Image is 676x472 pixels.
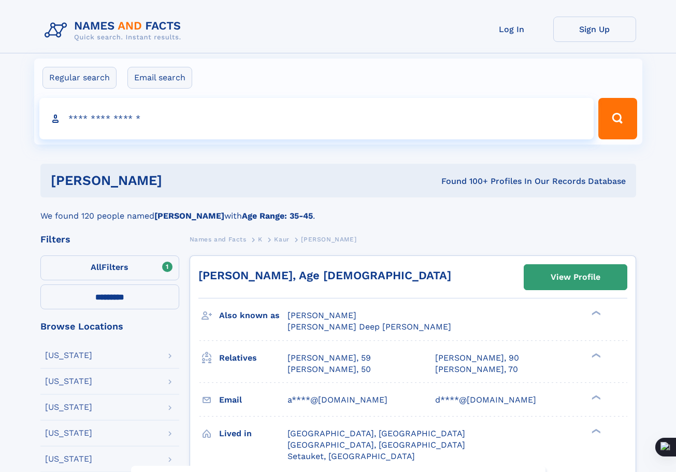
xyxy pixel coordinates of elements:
[274,233,289,246] a: Kaur
[127,67,192,89] label: Email search
[470,17,553,42] a: Log In
[40,235,179,244] div: Filters
[40,17,190,45] img: Logo Names and Facts
[589,310,602,317] div: ❯
[219,307,287,324] h3: Also known as
[274,236,289,243] span: Kaur
[219,425,287,442] h3: Lived in
[589,394,602,401] div: ❯
[51,174,302,187] h1: [PERSON_NAME]
[91,262,102,272] span: All
[287,451,415,461] span: Setauket, [GEOGRAPHIC_DATA]
[524,265,627,290] a: View Profile
[40,255,179,280] label: Filters
[45,377,92,385] div: [US_STATE]
[287,440,465,450] span: [GEOGRAPHIC_DATA], [GEOGRAPHIC_DATA]
[287,322,451,332] span: [PERSON_NAME] Deep [PERSON_NAME]
[40,322,179,331] div: Browse Locations
[301,236,356,243] span: [PERSON_NAME]
[553,17,636,42] a: Sign Up
[258,236,263,243] span: K
[589,427,602,434] div: ❯
[287,428,465,438] span: [GEOGRAPHIC_DATA], [GEOGRAPHIC_DATA]
[154,211,224,221] b: [PERSON_NAME]
[435,352,519,364] a: [PERSON_NAME], 90
[551,265,600,289] div: View Profile
[242,211,313,221] b: Age Range: 35-45
[39,98,594,139] input: search input
[42,67,117,89] label: Regular search
[589,352,602,359] div: ❯
[287,364,371,375] a: [PERSON_NAME], 50
[190,233,247,246] a: Names and Facts
[258,233,263,246] a: K
[598,98,637,139] button: Search Button
[219,391,287,409] h3: Email
[287,310,356,320] span: [PERSON_NAME]
[219,349,287,367] h3: Relatives
[435,364,518,375] a: [PERSON_NAME], 70
[45,455,92,463] div: [US_STATE]
[301,176,626,187] div: Found 100+ Profiles In Our Records Database
[198,269,451,282] a: [PERSON_NAME], Age [DEMOGRAPHIC_DATA]
[45,351,92,360] div: [US_STATE]
[45,429,92,437] div: [US_STATE]
[40,197,636,222] div: We found 120 people named with .
[45,403,92,411] div: [US_STATE]
[287,352,371,364] a: [PERSON_NAME], 59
